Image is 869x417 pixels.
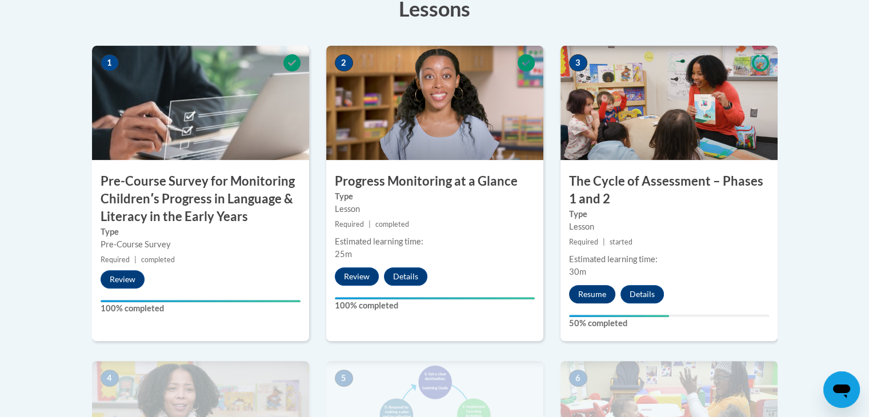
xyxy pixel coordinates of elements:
[92,173,309,225] h3: Pre-Course Survey for Monitoring Childrenʹs Progress in Language & Literacy in the Early Years
[569,315,669,317] div: Your progress
[369,220,371,228] span: |
[569,238,598,246] span: Required
[384,267,427,286] button: Details
[141,255,175,264] span: completed
[335,299,535,312] label: 100% completed
[101,238,301,251] div: Pre-Course Survey
[335,297,535,299] div: Your progress
[101,255,130,264] span: Required
[569,253,769,266] div: Estimated learning time:
[569,317,769,330] label: 50% completed
[134,255,137,264] span: |
[610,238,632,246] span: started
[101,54,119,71] span: 1
[560,46,778,160] img: Course Image
[569,220,769,233] div: Lesson
[101,370,119,387] span: 4
[375,220,409,228] span: completed
[620,285,664,303] button: Details
[326,46,543,160] img: Course Image
[335,54,353,71] span: 2
[823,371,860,408] iframe: Button to launch messaging window
[569,370,587,387] span: 6
[335,267,379,286] button: Review
[326,173,543,190] h3: Progress Monitoring at a Glance
[560,173,778,208] h3: The Cycle of Assessment – Phases 1 and 2
[603,238,605,246] span: |
[335,190,535,203] label: Type
[569,285,615,303] button: Resume
[335,370,353,387] span: 5
[101,270,145,288] button: Review
[101,226,301,238] label: Type
[335,249,352,259] span: 25m
[569,208,769,220] label: Type
[335,235,535,248] div: Estimated learning time:
[335,203,535,215] div: Lesson
[92,46,309,160] img: Course Image
[569,267,586,276] span: 30m
[101,300,301,302] div: Your progress
[569,54,587,71] span: 3
[101,302,301,315] label: 100% completed
[335,220,364,228] span: Required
